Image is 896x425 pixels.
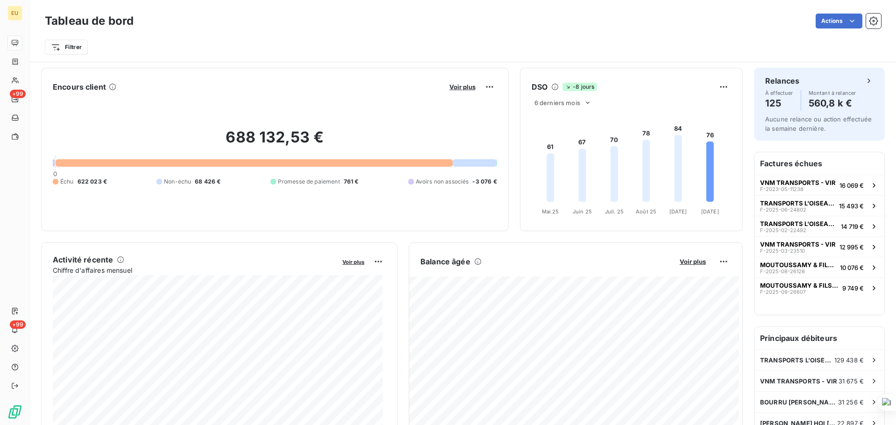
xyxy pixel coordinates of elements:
h3: Tableau de bord [45,13,134,29]
span: 12 995 € [839,243,864,251]
span: Voir plus [449,83,476,91]
span: MOUTOUSSAMY & FILS - VIR [760,282,839,289]
span: 129 438 € [834,356,864,364]
span: Non-échu [164,177,191,186]
span: Promesse de paiement [278,177,340,186]
span: 6 derniers mois [534,99,580,106]
span: À effectuer [765,90,793,96]
span: F-2025-09-26607 [760,289,806,295]
span: +99 [10,90,26,98]
button: Filtrer [45,40,88,55]
span: 10 076 € [840,264,864,271]
tspan: Juin 25 [573,208,592,215]
span: 15 493 € [839,202,864,210]
span: 0 [53,170,57,177]
button: Voir plus [447,83,478,91]
span: 68 426 € [195,177,220,186]
span: 14 719 € [841,223,864,230]
button: Voir plus [677,257,709,266]
span: F-2023-05-11238 [760,186,804,192]
tspan: Mai 25 [541,208,559,215]
span: F-2025-02-22492 [760,227,806,233]
span: 761 € [344,177,359,186]
h2: 688 132,53 € [53,128,497,156]
tspan: [DATE] [669,208,687,215]
span: Avoirs non associés [416,177,469,186]
span: 622 023 € [78,177,107,186]
tspan: [DATE] [701,208,719,215]
tspan: Août 25 [636,208,656,215]
span: Montant à relancer [809,90,856,96]
span: BOURRU [PERSON_NAME] [760,398,838,406]
span: 16 069 € [839,182,864,189]
button: VNM TRANSPORTS - VIRF-2025-03-2351012 995 € [754,236,884,257]
button: TRANSPORTS L'OISEAU BLEU - VIRF-2025-06-2480215 493 € [754,195,884,216]
span: Voir plus [342,259,364,265]
button: MOUTOUSSAMY & FILS - VIRF-2025-09-266079 749 € [754,277,884,298]
span: MOUTOUSSAMY & FILS - VIR [760,261,836,269]
span: -8 jours [562,83,597,91]
span: TRANSPORTS L'OISEAU BLEU - VIR [760,356,834,364]
h6: Relances [765,75,799,86]
h6: Encours client [53,81,106,92]
span: Aucune relance ou action effectuée la semaine dernière. [765,115,872,132]
span: 9 749 € [842,284,864,292]
span: TRANSPORTS L'OISEAU BLEU - VIR [760,199,835,207]
tspan: Juil. 25 [604,208,623,215]
span: +99 [10,320,26,329]
span: 31 675 € [839,377,864,385]
span: -3 076 € [472,177,497,186]
button: TRANSPORTS L'OISEAU BLEU - VIRF-2025-02-2249214 719 € [754,216,884,236]
h6: Factures échues [754,152,884,175]
span: Échu [60,177,74,186]
img: Logo LeanPay [7,404,22,419]
button: Voir plus [340,257,367,266]
h6: Principaux débiteurs [754,327,884,349]
span: Chiffre d'affaires mensuel [53,265,336,275]
h6: Activité récente [53,254,113,265]
button: VNM TRANSPORTS - VIRF-2023-05-1123816 069 € [754,175,884,195]
span: Voir plus [680,258,706,265]
span: F-2025-03-23510 [760,248,805,254]
h4: 560,8 k € [809,96,856,111]
h6: DSO [532,81,548,92]
iframe: Intercom live chat [864,393,887,416]
button: MOUTOUSSAMY & FILS - VIRF-2025-08-2612810 076 € [754,257,884,277]
h4: 125 [765,96,793,111]
span: VNM TRANSPORTS - VIR [760,179,836,186]
span: VNM TRANSPORTS - VIR [760,241,836,248]
span: F-2025-08-26128 [760,269,805,274]
div: EU [7,6,22,21]
span: VNM TRANSPORTS - VIR [760,377,837,385]
span: F-2025-06-24802 [760,207,806,212]
button: Actions [816,14,862,28]
span: TRANSPORTS L'OISEAU BLEU - VIR [760,220,837,227]
h6: Balance âgée [420,256,470,267]
span: 31 256 € [838,398,864,406]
